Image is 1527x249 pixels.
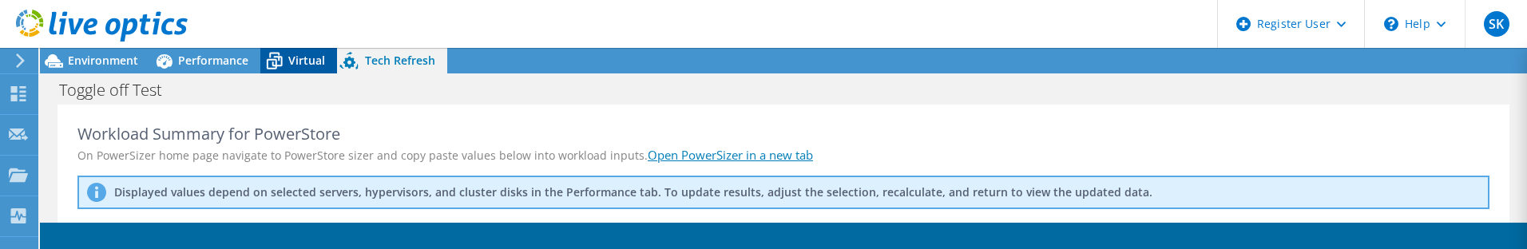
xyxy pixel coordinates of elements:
[52,81,187,99] h1: Toggle off Test
[114,185,873,200] p: Displayed values depend on selected servers, hypervisors, and cluster disks in the Performance ta...
[288,53,325,68] span: Virtual
[557,219,724,247] label: Servers and Hypervisors
[1484,11,1509,37] span: SK
[68,53,138,68] span: Environment
[317,219,399,247] label: Guest VMs
[77,147,1489,164] div: On PowerSizer home page navigate to PowerStore sizer and copy paste values below into workload in...
[77,219,317,247] div: Environment Type
[178,53,248,68] span: Performance
[77,125,1489,144] div: Workload Summary for PowerStore
[365,53,435,68] span: Tech Refresh
[1384,17,1398,31] svg: \n
[648,147,813,163] a: Open PowerSizer in a new tab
